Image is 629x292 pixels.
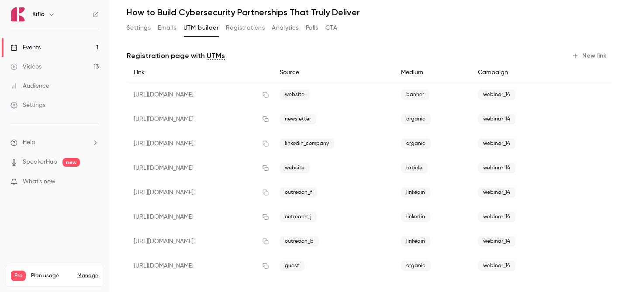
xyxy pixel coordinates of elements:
[127,180,273,205] div: [URL][DOMAIN_NAME]
[478,114,515,124] span: webinar_14
[306,21,318,35] button: Polls
[273,63,394,82] div: Source
[394,63,471,82] div: Medium
[325,21,337,35] button: CTA
[280,187,317,198] span: outreach_f
[280,163,310,173] span: website
[127,107,273,131] div: [URL][DOMAIN_NAME]
[31,272,72,279] span: Plan usage
[401,212,430,222] span: linkedin
[568,49,612,63] button: New link
[158,21,176,35] button: Emails
[127,156,273,180] div: [URL][DOMAIN_NAME]
[280,114,316,124] span: newsletter
[478,89,515,100] span: webinar_14
[478,187,515,198] span: webinar_14
[401,89,429,100] span: banner
[280,212,317,222] span: outreach_j
[478,163,515,173] span: webinar_14
[127,254,273,278] div: [URL][DOMAIN_NAME]
[280,261,304,271] span: guest
[478,236,515,247] span: webinar_14
[226,21,265,35] button: Registrations
[127,21,151,35] button: Settings
[11,7,25,21] img: Kiflo
[401,163,428,173] span: article
[88,178,99,186] iframe: Noticeable Trigger
[401,138,431,149] span: organic
[10,138,99,147] li: help-dropdown-opener
[471,63,562,82] div: Campaign
[10,43,41,52] div: Events
[272,21,299,35] button: Analytics
[10,82,49,90] div: Audience
[280,89,310,100] span: website
[11,271,26,281] span: Pro
[127,229,273,254] div: [URL][DOMAIN_NAME]
[23,138,35,147] span: Help
[280,236,319,247] span: outreach_b
[401,114,431,124] span: organic
[478,261,515,271] span: webinar_14
[62,158,80,167] span: new
[23,177,55,186] span: What's new
[478,138,515,149] span: webinar_14
[401,187,430,198] span: linkedin
[10,62,41,71] div: Videos
[127,51,225,61] p: Registration page with
[183,21,219,35] button: UTM builder
[23,158,57,167] a: SpeakerHub
[127,63,273,82] div: Link
[401,236,430,247] span: linkedin
[10,101,45,110] div: Settings
[280,138,334,149] span: linkedin_company
[127,82,273,107] div: [URL][DOMAIN_NAME]
[32,10,45,19] h6: Kiflo
[401,261,431,271] span: organic
[207,51,225,61] a: UTMs
[77,272,98,279] a: Manage
[127,205,273,229] div: [URL][DOMAIN_NAME]
[478,212,515,222] span: webinar_14
[127,7,612,17] h1: How to Build Cybersecurity Partnerships That Truly Deliver
[127,131,273,156] div: [URL][DOMAIN_NAME]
